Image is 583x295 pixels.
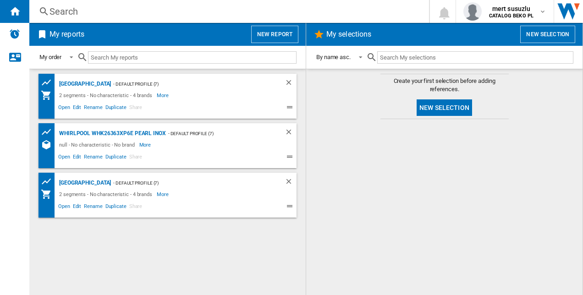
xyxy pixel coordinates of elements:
div: Prices and No. offers by retailer graph [41,77,57,88]
span: Create your first selection before adding references. [380,77,509,93]
span: Rename [82,202,104,213]
span: Duplicate [104,153,128,164]
div: null - No characteristic - No brand [57,139,139,150]
span: Share [128,153,144,164]
div: 2 segments - No characteristic - 4 brands [57,189,157,200]
span: More [157,90,170,101]
div: References [41,139,57,150]
h2: My selections [324,26,373,43]
div: By name asc. [316,54,351,60]
div: - Default profile (7) [111,78,266,90]
input: Search My selections [377,51,573,64]
span: Rename [82,103,104,114]
div: My Assortment [41,189,57,200]
span: Open [57,153,71,164]
button: New selection [417,99,472,116]
span: Share [128,103,144,114]
div: Search [49,5,405,18]
span: Edit [71,202,83,213]
span: Edit [71,103,83,114]
img: alerts-logo.svg [9,28,20,39]
img: profile.jpg [463,2,482,21]
h2: My reports [48,26,86,43]
div: - Default profile (7) [111,177,266,189]
span: More [157,189,170,200]
span: Edit [71,153,83,164]
span: Duplicate [104,103,128,114]
span: Rename [82,153,104,164]
div: Prices and No. offers by brand graph [41,126,57,138]
span: Share [128,202,144,213]
span: Open [57,202,71,213]
button: New selection [520,26,575,43]
span: More [139,139,153,150]
div: Prices and No. offers by brand graph [41,176,57,187]
div: Delete [285,128,297,139]
div: [GEOGRAPHIC_DATA] [57,78,111,90]
b: CATALOG BEKO PL [489,13,533,19]
div: WHIRLPOOL WHK26363XP6E PEARL INOX [57,128,166,139]
span: Duplicate [104,202,128,213]
div: Delete [285,78,297,90]
div: 2 segments - No characteristic - 4 brands [57,90,157,101]
div: [GEOGRAPHIC_DATA] [57,177,111,189]
button: New report [251,26,298,43]
span: Open [57,103,71,114]
span: mert susuzlu [489,4,533,13]
div: My order [39,54,61,60]
div: My Assortment [41,90,57,101]
div: - Default profile (7) [166,128,266,139]
input: Search My reports [88,51,297,64]
div: Delete [285,177,297,189]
